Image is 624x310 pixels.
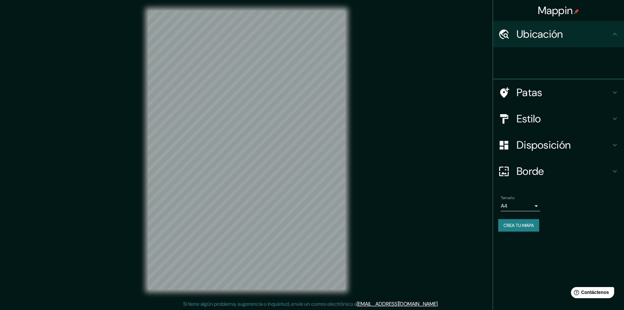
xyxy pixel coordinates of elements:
font: Crea tu mapa [503,222,534,228]
font: Mappin [538,4,573,17]
font: . [439,300,440,307]
button: Crea tu mapa [498,219,539,232]
div: Borde [493,158,624,184]
font: Si tiene algún problema, sugerencia o inquietud, envíe un correo electrónico a [183,300,357,307]
a: [EMAIL_ADDRESS][DOMAIN_NAME] [357,300,438,307]
font: . [440,300,441,307]
font: Estilo [517,112,541,126]
div: Patas [493,79,624,106]
font: A4 [501,202,507,209]
font: Tamaño [501,195,514,200]
div: Estilo [493,106,624,132]
img: pin-icon.png [574,9,579,14]
div: A4 [501,201,540,211]
font: Patas [517,86,542,99]
font: Disposición [517,138,571,152]
font: Ubicación [517,27,563,41]
div: Disposición [493,132,624,158]
div: Ubicación [493,21,624,47]
font: Borde [517,164,544,178]
font: . [438,300,439,307]
iframe: Lanzador de widgets de ayuda [566,284,617,303]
